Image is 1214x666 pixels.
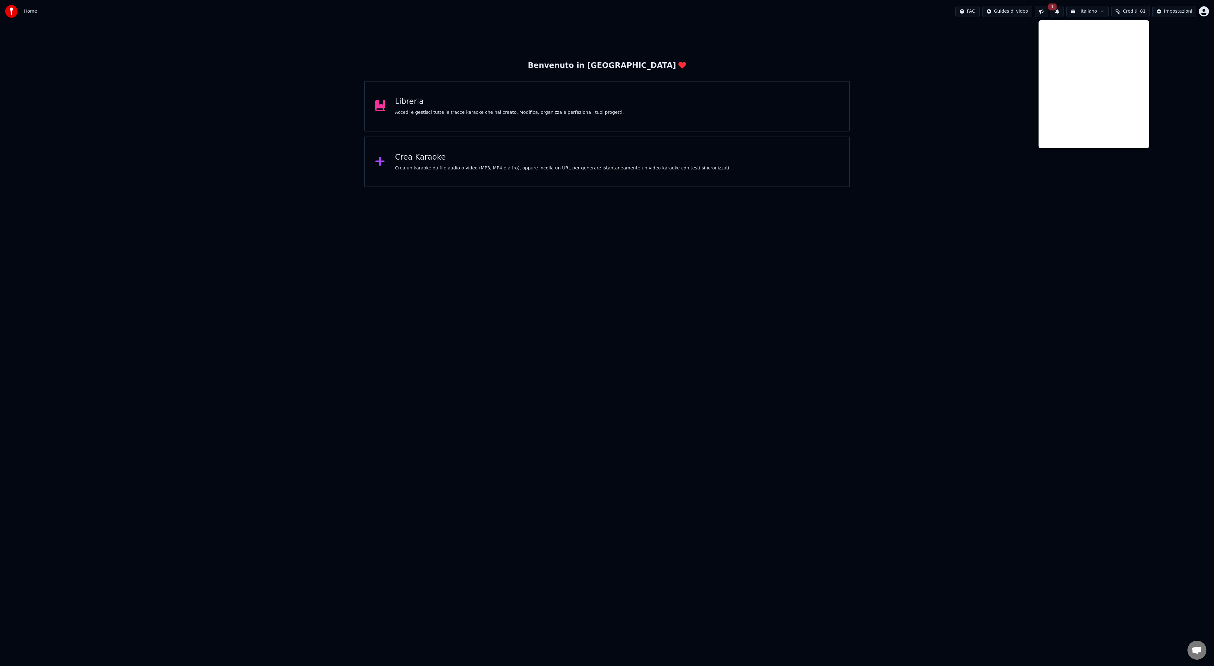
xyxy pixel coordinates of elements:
[955,6,980,17] button: FAQ
[395,165,731,171] div: Crea un karaoke da file audio o video (MP3, MP4 e altro), oppure incolla un URL per generare ista...
[24,8,37,15] nav: breadcrumb
[395,97,624,107] div: Libreria
[1051,6,1064,17] button: 1
[1187,641,1206,660] a: Aprire la chat
[528,61,686,71] div: Benvenuto in [GEOGRAPHIC_DATA]
[395,152,731,162] div: Crea Karaoke
[24,8,37,15] span: Home
[5,5,18,18] img: youka
[1111,6,1150,17] button: Crediti81
[395,109,624,116] div: Accedi e gestisci tutte le tracce karaoke che hai creato. Modifica, organizza e perfeziona i tuoi...
[1152,6,1196,17] button: Impostazioni
[982,6,1032,17] button: Guides di video
[1140,8,1146,15] span: 81
[1048,3,1057,10] span: 1
[1164,8,1192,15] div: Impostazioni
[1123,8,1137,15] span: Crediti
